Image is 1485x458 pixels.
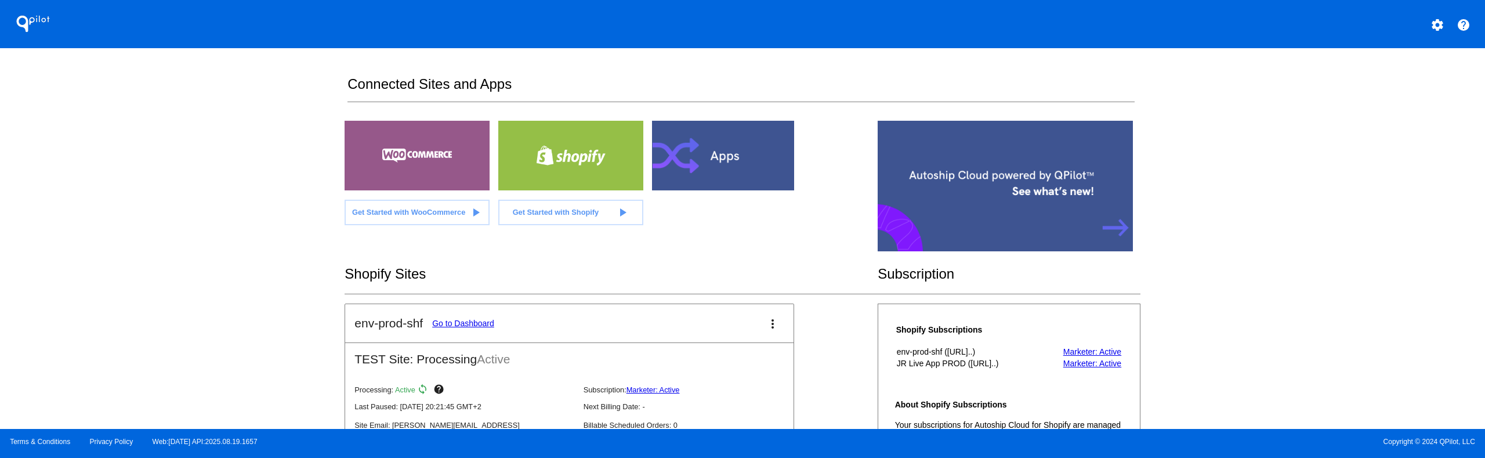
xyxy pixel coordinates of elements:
h4: About Shopify Subscriptions [895,400,1123,409]
th: env-prod-shf ([URL]..) [896,347,1039,357]
h2: Connected Sites and Apps [347,76,1134,102]
mat-icon: help [1457,18,1470,32]
th: JR Live App PROD ([URL]..) [896,358,1039,369]
mat-icon: more_vert [766,317,780,331]
span: Active [395,385,415,394]
h2: TEST Site: Processing [345,343,794,366]
p: Your subscriptions for Autoship Cloud for Shopify are managed by your Shopify Store. Select the s... [895,420,1123,448]
span: Get Started with WooCommerce [352,208,465,217]
h2: Subscription [878,266,1140,282]
a: Go to Dashboard [432,319,494,328]
a: Web:[DATE] API:2025.08.19.1657 [153,438,258,446]
a: Marketer: Active [1063,347,1121,356]
h1: QPilot [10,12,56,35]
a: Terms & Conditions [10,438,70,446]
span: Get Started with Shopify [513,208,599,217]
p: Billable Scheduled Orders: 0 [584,421,803,430]
a: Get Started with WooCommerce [345,200,490,225]
p: Site Email: [PERSON_NAME][EMAIL_ADDRESS][DOMAIN_NAME] [354,421,574,438]
p: Last Paused: [DATE] 20:21:45 GMT+2 [354,402,574,411]
h2: Shopify Sites [345,266,878,282]
a: Privacy Policy [90,438,133,446]
h4: Shopify Subscriptions [896,325,1039,334]
a: Marketer: Active [626,385,680,394]
mat-icon: play_arrow [615,205,629,219]
a: Marketer: Active [1063,359,1121,368]
p: Next Billing Date: - [584,402,803,411]
span: Active [477,352,510,366]
mat-icon: settings [1430,18,1444,32]
mat-icon: help [433,384,447,398]
a: Get Started with Shopify [498,200,643,225]
span: Copyright © 2024 QPilot, LLC [752,438,1475,446]
mat-icon: sync [417,384,431,398]
h2: env-prod-shf [354,316,423,330]
p: Processing: [354,384,574,398]
mat-icon: play_arrow [469,205,483,219]
p: Subscription: [584,385,803,394]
